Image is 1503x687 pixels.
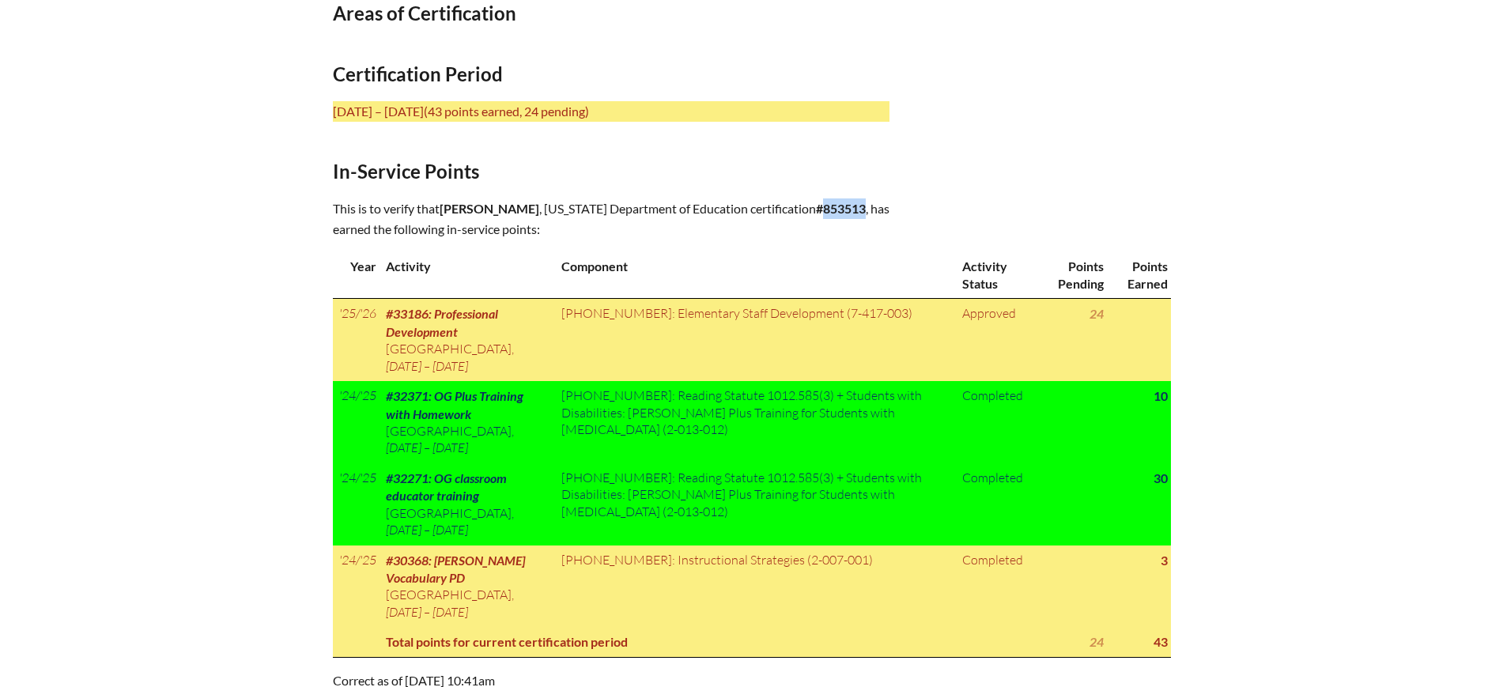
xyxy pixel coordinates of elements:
[1161,553,1168,568] strong: 3
[386,341,512,357] span: [GEOGRAPHIC_DATA]
[386,306,498,338] span: #33186: Professional Development
[555,545,956,628] td: [PHONE_NUMBER]: Instructional Strategies (2-007-001)
[386,440,468,455] span: [DATE] – [DATE]
[555,381,956,463] td: [PHONE_NUMBER]: Reading Statute 1012.585(3) + Students with Disabilities: [PERSON_NAME] Plus Trai...
[380,381,556,463] td: ,
[555,299,956,381] td: [PHONE_NUMBER]: Elementary Staff Development (7-417-003)
[333,160,889,183] h2: In-Service Points
[380,299,556,381] td: ,
[333,299,380,381] td: '25/'26
[956,463,1037,545] td: Completed
[555,463,956,545] td: [PHONE_NUMBER]: Reading Statute 1012.585(3) + Students with Disabilities: [PERSON_NAME] Plus Trai...
[1107,627,1171,657] th: 43
[380,251,556,298] th: Activity
[1154,470,1168,485] strong: 30
[380,463,556,545] td: ,
[333,62,889,85] h2: Certification Period
[386,505,512,521] span: [GEOGRAPHIC_DATA]
[386,423,512,439] span: [GEOGRAPHIC_DATA]
[816,201,866,216] b: #853513
[333,251,380,298] th: Year
[440,201,539,216] span: [PERSON_NAME]
[333,381,380,463] td: '24/'25
[1154,388,1168,403] strong: 10
[386,470,507,503] span: #32271: OG classroom educator training
[386,522,468,538] span: [DATE] – [DATE]
[333,198,889,240] p: This is to verify that , [US_STATE] Department of Education certification , has earned the follow...
[424,104,589,119] span: (43 points earned, 24 pending)
[386,553,525,585] span: #30368: [PERSON_NAME] Vocabulary PD
[1037,251,1107,298] th: Points Pending
[333,545,380,628] td: '24/'25
[1107,251,1171,298] th: Points Earned
[1089,306,1104,321] strong: 24
[555,251,956,298] th: Component
[386,604,468,620] span: [DATE] – [DATE]
[333,2,889,25] h2: Areas of Certification
[956,299,1037,381] td: Approved
[386,358,468,374] span: [DATE] – [DATE]
[380,627,1038,657] th: Total points for current certification period
[956,545,1037,628] td: Completed
[333,463,380,545] td: '24/'25
[956,381,1037,463] td: Completed
[386,587,512,602] span: [GEOGRAPHIC_DATA]
[380,545,556,628] td: ,
[1037,627,1107,657] th: 24
[333,101,889,122] p: [DATE] – [DATE]
[956,251,1037,298] th: Activity Status
[386,388,523,421] span: #32371: OG Plus Training with Homework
